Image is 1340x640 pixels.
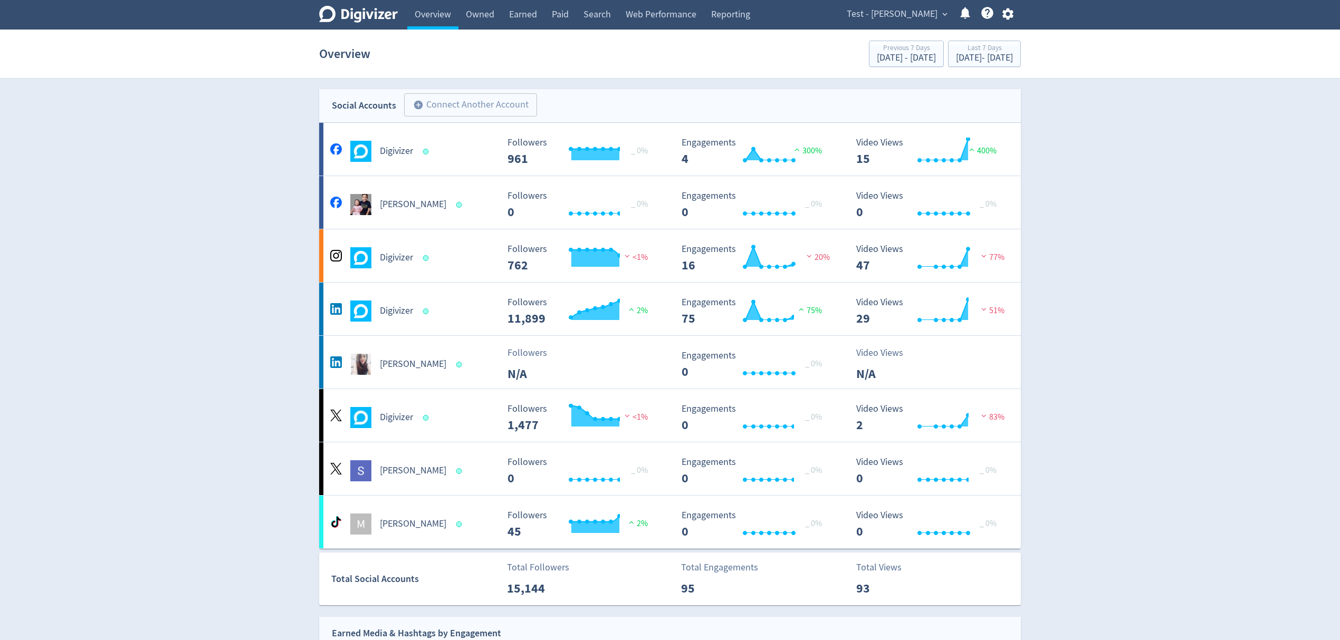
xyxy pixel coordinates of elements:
[319,336,1021,389] a: Malyn Diaz undefined[PERSON_NAME]FollowersN/A Engagements 0 Engagements 0 _ 0%Video ViewsN/A
[805,465,822,476] span: _ 0%
[350,194,371,215] img: Malyn Diaz undefined
[404,93,537,117] button: Connect Another Account
[631,199,648,209] span: _ 0%
[502,191,661,219] svg: Followers ---
[681,579,742,598] p: 95
[319,283,1021,335] a: Digivizer undefinedDigivizer Followers --- Followers 11,899 2% Engagements 75 Engagements 75 75% ...
[507,579,568,598] p: 15,144
[805,518,822,529] span: _ 0%
[676,297,835,325] svg: Engagements 75
[980,465,997,476] span: _ 0%
[502,457,661,485] svg: Followers ---
[319,229,1021,282] a: Digivizer undefinedDigivizer Followers --- Followers 762 <1% Engagements 16 Engagements 16 20% Vi...
[502,138,661,166] svg: Followers ---
[622,412,648,422] span: <1%
[796,305,807,313] img: positive-performance.svg
[956,44,1013,53] div: Last 7 Days
[851,404,1009,432] svg: Video Views 2
[856,346,917,360] p: Video Views
[796,305,822,316] span: 75%
[456,468,465,474] span: Data last synced: 7 Oct 2025, 4:02pm (AEDT)
[622,252,648,263] span: <1%
[681,560,758,575] p: Total Engagements
[350,460,371,481] img: Soham Patel undefined
[350,513,371,535] div: M
[676,404,835,432] svg: Engagements 0
[380,464,446,477] h5: [PERSON_NAME]
[980,518,997,529] span: _ 0%
[622,412,633,420] img: negative-performance.svg
[851,457,1009,485] svg: Video Views 0
[843,6,950,23] button: Test - [PERSON_NAME]
[319,176,1021,229] a: Malyn Diaz undefined[PERSON_NAME] Followers --- _ 0% Followers 0 Engagements 0 Engagements 0 _ 0%...
[979,305,1004,316] span: 51%
[966,146,997,156] span: 400%
[869,41,944,67] button: Previous 7 Days[DATE] - [DATE]
[380,251,413,264] h5: Digivizer
[423,255,432,261] span: Data last synced: 8 Oct 2025, 4:02am (AEDT)
[805,358,822,369] span: _ 0%
[631,146,648,156] span: _ 0%
[332,98,396,113] div: Social Accounts
[319,37,370,71] h1: Overview
[502,297,661,325] svg: Followers ---
[676,510,835,538] svg: Engagements 0
[626,518,648,529] span: 2%
[319,442,1021,495] a: Soham Patel undefined[PERSON_NAME] Followers --- _ 0% Followers 0 Engagements 0 Engagements 0 _ 0...
[319,496,1021,548] a: M[PERSON_NAME] Followers --- Followers 45 2% Engagements 0 Engagements 0 _ 0% Video Views 0 Video...
[380,305,413,317] h5: Digivizer
[508,346,568,360] p: Followers
[350,247,371,268] img: Digivizer undefined
[626,305,648,316] span: 2%
[350,407,371,428] img: Digivizer undefined
[805,199,822,209] span: _ 0%
[502,404,661,432] svg: Followers ---
[380,145,413,158] h5: Digivizer
[851,244,1009,272] svg: Video Views 47
[380,358,446,371] h5: [PERSON_NAME]
[631,465,648,476] span: _ 0%
[319,389,1021,442] a: Digivizer undefinedDigivizer Followers --- Followers 1,477 <1% Engagements 0 Engagements 0 _ 0% V...
[350,354,371,375] img: Malyn Diaz undefined
[979,412,989,420] img: negative-performance.svg
[979,305,989,313] img: negative-performance.svg
[380,198,446,211] h5: [PERSON_NAME]
[502,510,661,538] svg: Followers ---
[626,518,637,526] img: positive-performance.svg
[502,244,661,272] svg: Followers ---
[979,412,1004,422] span: 83%
[508,364,568,383] p: N/A
[877,44,936,53] div: Previous 7 Days
[940,9,950,19] span: expand_more
[851,297,1009,325] svg: Video Views 29
[380,518,446,530] h5: [PERSON_NAME]
[507,560,569,575] p: Total Followers
[331,571,500,587] div: Total Social Accounts
[804,252,815,260] img: negative-performance.svg
[413,100,424,110] span: add_circle
[380,411,413,424] h5: Digivizer
[856,579,917,598] p: 93
[423,415,432,421] span: Data last synced: 8 Oct 2025, 3:02am (AEDT)
[423,308,432,314] span: Data last synced: 7 Oct 2025, 6:02pm (AEDT)
[676,244,835,272] svg: Engagements 16
[847,6,937,23] span: Test - [PERSON_NAME]
[956,53,1013,63] div: [DATE] - [DATE]
[805,412,822,422] span: _ 0%
[966,146,977,153] img: positive-performance.svg
[804,252,830,263] span: 20%
[980,199,997,209] span: _ 0%
[456,521,465,527] span: Data last synced: 8 Oct 2025, 5:02am (AEDT)
[396,95,537,117] a: Connect Another Account
[792,146,822,156] span: 300%
[626,305,637,313] img: positive-performance.svg
[851,510,1009,538] svg: Video Views 0
[676,191,835,219] svg: Engagements 0
[979,252,989,260] img: negative-performance.svg
[676,457,835,485] svg: Engagements 0
[456,202,465,208] span: Data last synced: 8 Oct 2025, 10:01am (AEDT)
[877,53,936,63] div: [DATE] - [DATE]
[792,146,802,153] img: positive-performance.svg
[423,149,432,154] span: Data last synced: 8 Oct 2025, 4:02am (AEDT)
[350,141,371,162] img: Digivizer undefined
